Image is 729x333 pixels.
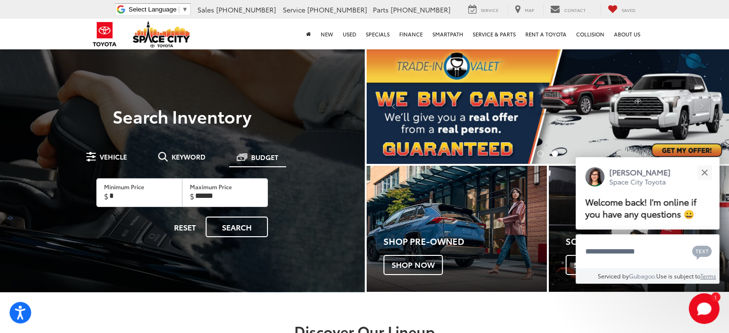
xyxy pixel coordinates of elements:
[585,195,696,220] span: Welcome back! I'm online if you have any questions 😀
[40,106,324,126] h3: Search Inventory
[87,19,123,50] img: Toyota
[598,272,629,280] span: Serviced by
[461,4,506,15] a: Service
[367,166,547,292] a: Shop Pre-Owned Shop Now
[391,5,451,14] span: [PHONE_NUMBER]
[508,4,541,15] a: Map
[609,167,671,177] p: [PERSON_NAME]
[428,19,468,49] a: SmartPath
[549,166,729,292] a: Schedule Service Schedule Now
[373,5,389,14] span: Parts
[206,217,268,237] a: Search
[552,150,558,157] li: Go to slide number 2.
[338,19,361,49] a: Used
[549,166,729,292] div: Toyota
[601,4,643,15] a: My Saved Vehicles
[694,162,715,183] button: Close
[692,244,712,260] svg: Text
[383,255,443,275] span: Shop Now
[251,154,278,161] span: Budget
[307,5,367,14] span: [PHONE_NUMBER]
[197,5,214,14] span: Sales
[133,21,190,47] img: Space City Toyota
[689,241,715,262] button: Chat with SMS
[172,153,206,160] span: Keyword
[481,7,498,13] span: Service
[367,166,547,292] div: Toyota
[128,6,188,13] a: Select Language​
[566,255,643,275] span: Schedule Now
[104,183,144,191] label: Minimum Price
[316,19,338,49] a: New
[564,7,586,13] span: Contact
[714,295,717,299] span: 1
[361,19,394,49] a: Specials
[566,237,729,246] h4: Schedule Service
[525,7,534,13] span: Map
[301,19,316,49] a: Home
[543,4,593,15] a: Contact
[216,5,276,14] span: [PHONE_NUMBER]
[576,234,719,269] textarea: Type your message
[128,6,176,13] span: Select Language
[689,293,719,324] button: Toggle Chat Window
[521,19,571,49] a: Rent a Toyota
[571,19,609,49] a: Collision
[383,237,547,246] h4: Shop Pre-Owned
[468,19,521,49] a: Service & Parts
[700,272,716,280] a: Terms
[609,19,645,49] a: About Us
[190,183,232,191] label: Maximum Price
[537,150,544,157] li: Go to slide number 1.
[164,217,206,237] button: Reset
[576,157,719,284] div: Close[PERSON_NAME]Space City ToyotaWelcome back! I'm online if you have any questions 😀Type your ...
[609,177,671,186] p: Space City Toyota
[394,19,428,49] a: Finance
[367,67,421,145] button: Click to view previous picture.
[689,293,719,324] svg: Start Chat
[100,153,127,160] span: Vehicle
[675,67,729,145] button: Click to view next picture.
[182,6,188,13] span: ▼
[656,272,700,280] span: Use is subject to
[622,7,636,13] span: Saved
[283,5,305,14] span: Service
[629,272,656,280] a: Gubagoo.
